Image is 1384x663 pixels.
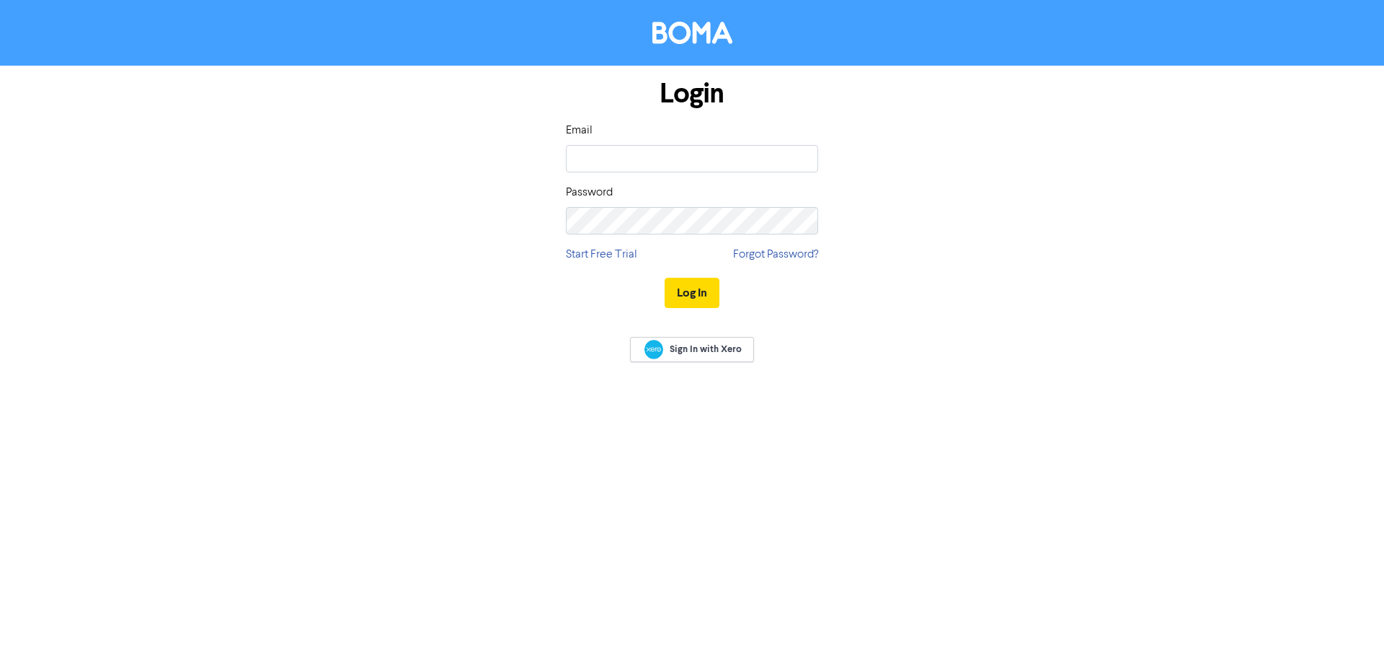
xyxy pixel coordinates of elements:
[566,122,593,139] label: Email
[733,246,818,263] a: Forgot Password?
[566,77,818,110] h1: Login
[630,337,754,362] a: Sign In with Xero
[566,246,637,263] a: Start Free Trial
[665,278,719,308] button: Log In
[652,22,732,44] img: BOMA Logo
[670,343,742,356] span: Sign In with Xero
[644,340,663,359] img: Xero logo
[566,184,613,201] label: Password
